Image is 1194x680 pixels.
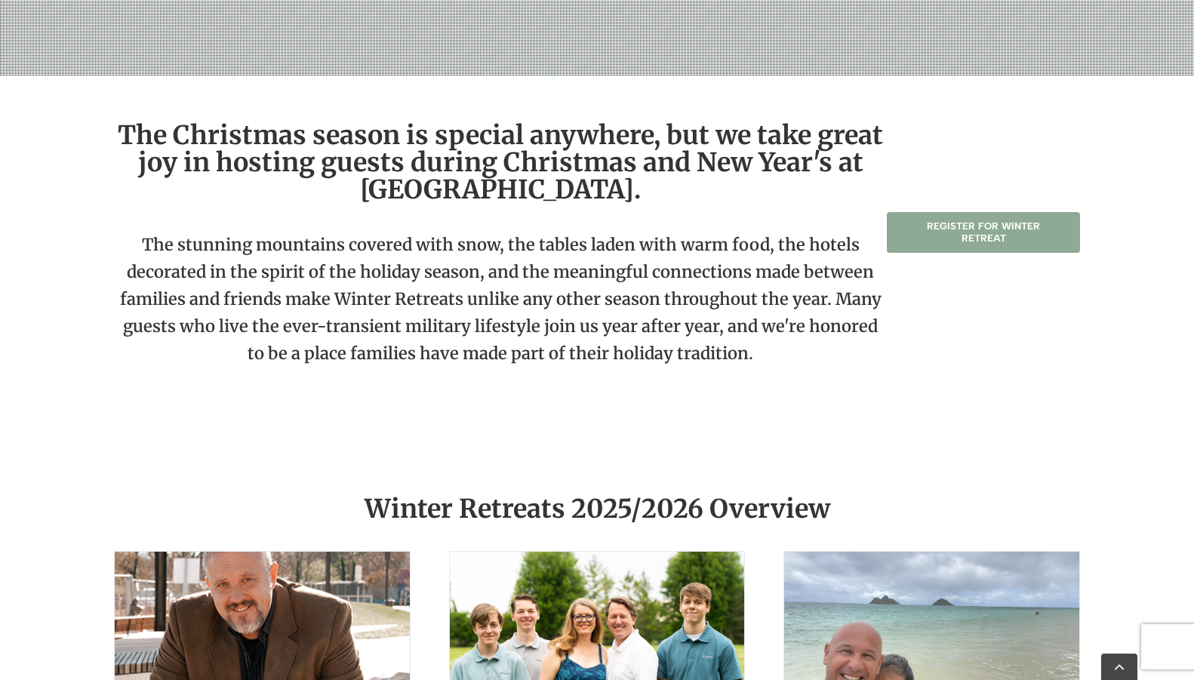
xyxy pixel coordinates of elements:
h2: Winter Retreats 2025/2026 Overview [114,495,1080,522]
a: Register for Winter Retreat [887,212,1080,253]
p: The stunning mountains covered with snow, the tables laden with warm food, the hotels decorated i... [114,231,887,389]
span: Register for Winter Retreat [904,220,1063,245]
h2: The Christmas season is special anywhere, but we take great joy in hosting guests during Christma... [114,122,887,203]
